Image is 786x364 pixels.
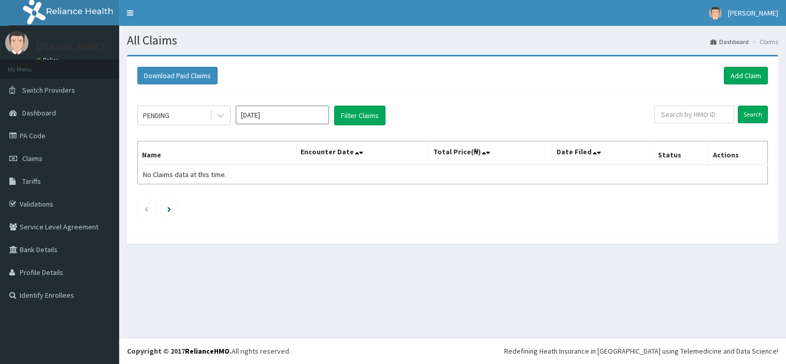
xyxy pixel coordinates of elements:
a: Dashboard [710,37,749,46]
div: Redefining Heath Insurance in [GEOGRAPHIC_DATA] using Telemedicine and Data Science! [504,346,778,356]
span: [PERSON_NAME] [728,8,778,18]
span: Tariffs [22,177,41,186]
th: Total Price(₦) [429,141,552,165]
img: User Image [709,7,722,20]
span: Claims [22,154,42,163]
a: RelianceHMO [185,346,230,356]
a: Next page [167,204,171,213]
img: User Image [5,31,28,54]
strong: Copyright © 2017 . [127,346,232,356]
button: Download Paid Claims [137,67,218,84]
th: Name [138,141,296,165]
footer: All rights reserved. [119,338,786,364]
li: Claims [750,37,778,46]
input: Search [738,106,768,123]
th: Status [653,141,708,165]
span: Switch Providers [22,85,75,95]
th: Encounter Date [296,141,429,165]
a: Previous page [144,204,149,213]
span: No Claims data at this time. [143,170,226,179]
input: Search by HMO ID [654,106,734,123]
div: PENDING [143,110,169,121]
h1: All Claims [127,34,778,47]
p: [PERSON_NAME] [36,42,104,51]
button: Filter Claims [334,106,385,125]
span: Dashboard [22,108,56,118]
input: Select Month and Year [236,106,329,124]
th: Date Filed [552,141,653,165]
a: Online [36,56,61,64]
a: Add Claim [724,67,768,84]
th: Actions [708,141,767,165]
